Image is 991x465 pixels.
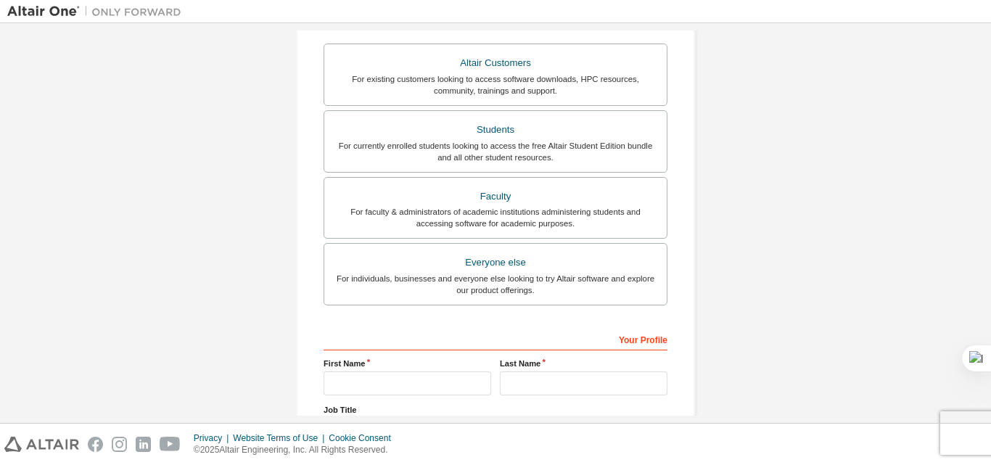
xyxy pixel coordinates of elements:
img: linkedin.svg [136,437,151,452]
div: Your Profile [324,327,667,350]
img: facebook.svg [88,437,103,452]
div: For existing customers looking to access software downloads, HPC resources, community, trainings ... [333,73,658,96]
div: Privacy [194,432,233,444]
img: youtube.svg [160,437,181,452]
div: Cookie Consent [329,432,399,444]
label: Last Name [500,358,667,369]
div: Website Terms of Use [233,432,329,444]
img: instagram.svg [112,437,127,452]
p: © 2025 Altair Engineering, Inc. All Rights Reserved. [194,444,400,456]
div: Everyone else [333,252,658,273]
img: Altair One [7,4,189,19]
img: altair_logo.svg [4,437,79,452]
div: Students [333,120,658,140]
div: Altair Customers [333,53,658,73]
div: For faculty & administrators of academic institutions administering students and accessing softwa... [333,206,658,229]
div: Faculty [333,186,658,207]
label: Job Title [324,404,667,416]
div: For individuals, businesses and everyone else looking to try Altair software and explore our prod... [333,273,658,296]
div: For currently enrolled students looking to access the free Altair Student Edition bundle and all ... [333,140,658,163]
label: First Name [324,358,491,369]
